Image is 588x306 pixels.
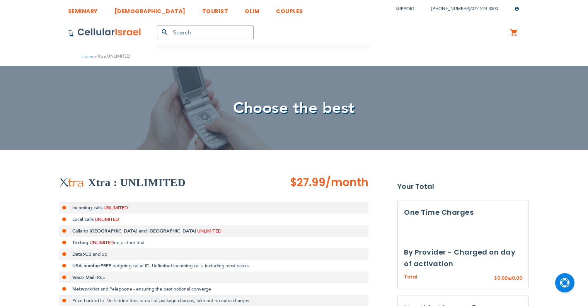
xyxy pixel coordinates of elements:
[202,2,228,16] a: TOURIST
[72,263,101,269] strong: USA number
[197,228,222,234] span: UNLIMITED
[59,178,84,188] img: Xtra UNLIMITED
[494,275,497,282] span: $
[245,2,259,16] a: OLIM
[72,274,94,280] strong: Voice Mail
[508,275,512,282] span: ₪
[92,286,211,292] span: Hot and Pelephone - ensuring the best national converge
[395,6,415,12] a: Support
[68,2,98,16] a: SEMINARY
[93,53,130,60] li: Xtra UNLIMITED
[72,286,92,292] strong: Network
[82,53,93,59] a: Home
[404,274,418,281] span: Total
[59,248,368,260] li: 5GB and up
[472,6,498,12] a: 072-224-3300
[424,3,498,14] li: /
[95,216,119,222] span: UNLIMITED
[233,97,355,119] span: Choose the best
[512,275,522,281] span: 0.00
[90,239,114,246] span: UNLIMITED
[326,175,368,190] span: /month
[72,205,102,211] strong: Incoming calls
[88,175,186,190] h2: Xtra : UNLIMITED
[72,228,196,234] strong: Calls to [GEOGRAPHIC_DATA] and [GEOGRAPHIC_DATA]
[157,26,254,39] input: Search
[497,275,508,281] span: 0.00
[94,274,105,280] span: FREE
[72,239,89,246] strong: Texting
[404,246,522,270] h3: By Provider - Charged on day of activation
[114,239,145,246] span: no picture text
[397,181,529,192] strong: Your Total
[68,28,141,37] img: Cellular Israel Logo
[104,205,128,211] span: UNLIMITED
[72,251,82,257] strong: Data
[72,216,94,222] strong: Local calls
[290,175,326,190] span: $27.99
[114,2,186,16] a: [DEMOGRAPHIC_DATA]
[431,6,470,12] a: [PHONE_NUMBER]
[276,2,303,16] a: COUPLES
[404,207,522,218] h3: One Time Charges
[101,263,249,269] span: FREE outgoing caller ID, Unlimited incoming calls, including most banks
